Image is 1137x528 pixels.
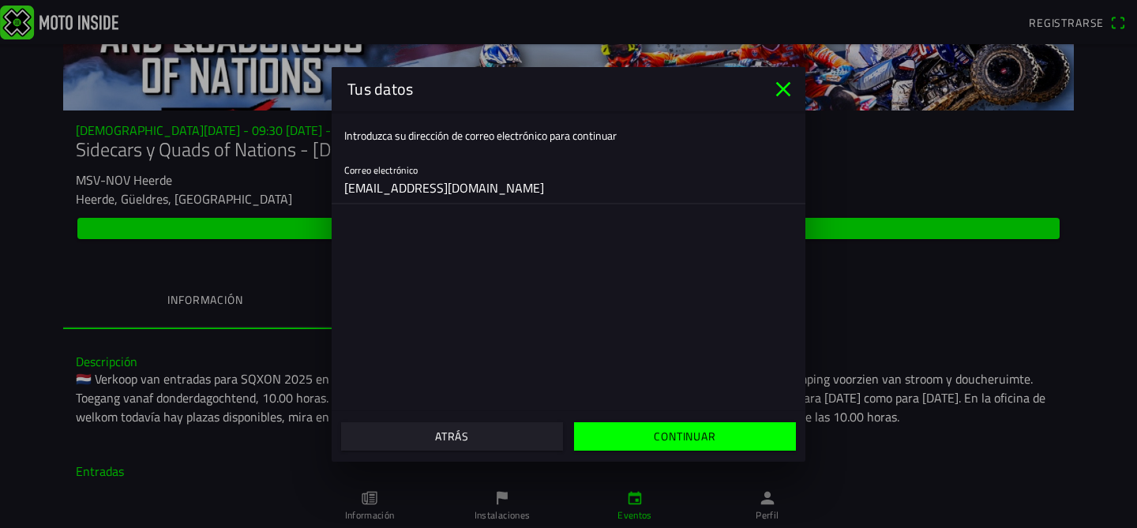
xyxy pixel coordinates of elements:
[771,77,796,102] ion-icon: cerca
[347,77,413,101] font: Tus datos
[654,428,716,444] font: Continuar
[344,127,617,144] font: Introduzca su dirección de correo electrónico para continuar
[344,172,793,204] input: Correo electrónico
[435,428,469,444] font: Atrás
